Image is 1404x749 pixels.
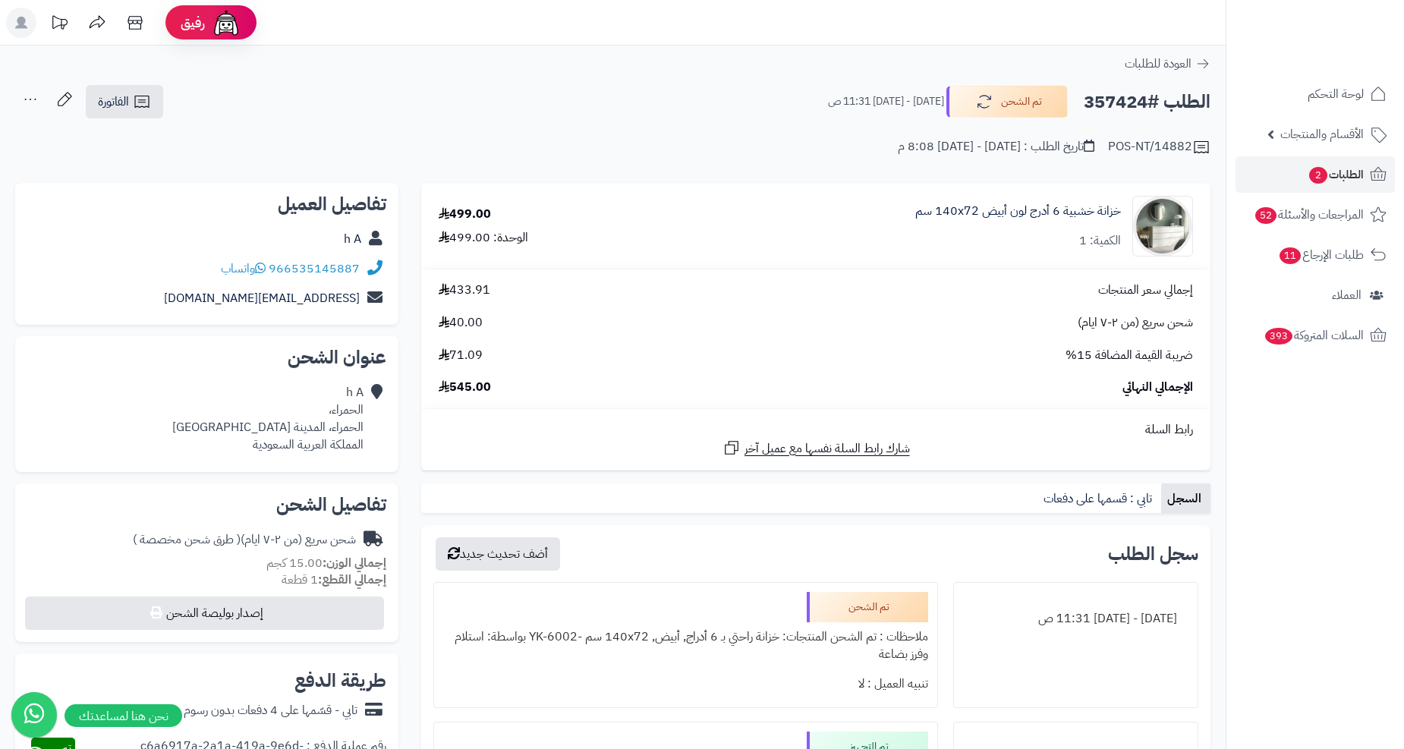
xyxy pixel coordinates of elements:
[427,421,1204,439] div: رابط السلة
[1161,483,1210,514] a: السجل
[1332,285,1362,306] span: العملاء
[1278,244,1364,266] span: طلبات الإرجاع
[27,195,386,213] h2: تفاصيل العميل
[1254,204,1364,225] span: المراجعات والأسئلة
[722,439,910,458] a: شارك رابط السلة نفسها مع عميل آخر
[318,571,386,589] strong: إجمالي القطع:
[1133,196,1192,256] img: 1746709299-1702541934053-68567865785768-1000x1000-90x90.jpg
[439,347,483,364] span: 71.09
[946,86,1068,118] button: تم الشحن
[323,554,386,572] strong: إجمالي الوزن:
[294,672,386,690] h2: طريقة الدفع
[98,93,129,111] span: الفاتورة
[1280,247,1301,264] span: 11
[898,138,1094,156] div: تاريخ الطلب : [DATE] - [DATE] 8:08 م
[828,94,944,109] small: [DATE] - [DATE] 11:31 ص
[1236,76,1395,112] a: لوحة التحكم
[181,14,205,32] span: رفيق
[744,440,910,458] span: شارك رابط السلة نفسها مع عميل آخر
[1098,282,1193,299] span: إجمالي سعر المنتجات
[27,348,386,367] h2: عنوان الشحن
[439,314,483,332] span: 40.00
[436,537,560,571] button: أضف تحديث جديد
[211,8,241,38] img: ai-face.png
[963,604,1188,634] div: [DATE] - [DATE] 11:31 ص
[221,260,266,278] a: واتساب
[439,229,528,247] div: الوحدة: 499.00
[1308,83,1364,105] span: لوحة التحكم
[1255,207,1277,224] span: 52
[1309,167,1327,184] span: 2
[269,260,360,278] a: 966535145887
[1084,87,1210,118] h2: الطلب #357424
[1301,38,1390,70] img: logo-2.png
[1236,156,1395,193] a: الطلبات2
[1066,347,1193,364] span: ضريبة القيمة المضافة 15%
[143,702,357,719] div: تابي - قسّمها على 4 دفعات بدون رسوم ولا فوائد
[172,384,364,453] div: h A الحمراء، الحمراء، المدينة [GEOGRAPHIC_DATA] المملكة العربية السعودية
[1236,237,1395,273] a: طلبات الإرجاع11
[443,622,928,669] div: ملاحظات : تم الشحن المنتجات: خزانة راحتي بـ 6 أدراج, أبيض, ‎140x72 سم‏ -YK-6002 بواسطة: استلام وف...
[1108,138,1210,156] div: POS-NT/14882
[86,85,163,118] a: الفاتورة
[1125,55,1192,73] span: العودة للطلبات
[1078,314,1193,332] span: شحن سريع (من ٢-٧ ايام)
[439,282,490,299] span: 433.91
[1236,277,1395,313] a: العملاء
[1037,483,1161,514] a: تابي : قسمها على دفعات
[915,203,1121,220] a: خزانة خشبية 6 أدرج لون أبيض 140x72 سم
[1236,317,1395,354] a: السلات المتروكة393
[1280,124,1364,145] span: الأقسام والمنتجات
[439,206,491,223] div: 499.00
[1122,379,1193,396] span: الإجمالي النهائي
[443,669,928,699] div: تنبيه العميل : لا
[1265,328,1292,345] span: 393
[133,531,356,549] div: شحن سريع (من ٢-٧ ايام)
[1308,164,1364,185] span: الطلبات
[1079,232,1121,250] div: الكمية: 1
[164,289,360,307] a: [EMAIL_ADDRESS][DOMAIN_NAME]
[266,554,386,572] small: 15.00 كجم
[25,596,384,630] button: إصدار بوليصة الشحن
[282,571,386,589] small: 1 قطعة
[807,592,928,622] div: تم الشحن
[133,530,241,549] span: ( طرق شحن مخصصة )
[40,8,78,42] a: تحديثات المنصة
[1125,55,1210,73] a: العودة للطلبات
[1108,545,1198,563] h3: سجل الطلب
[27,496,386,514] h2: تفاصيل الشحن
[1264,325,1364,346] span: السلات المتروكة
[439,379,491,396] span: 545.00
[344,230,361,248] a: h A
[1236,197,1395,233] a: المراجعات والأسئلة52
